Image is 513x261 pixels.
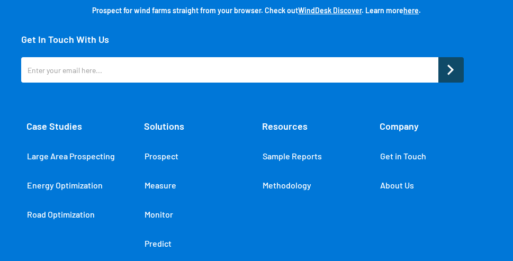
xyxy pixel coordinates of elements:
a: WindDesk Discover [298,6,362,15]
strong: . [419,6,421,15]
input: Enter your email here... [21,57,438,83]
a: Large Area Prospecting [22,146,120,167]
form: footerGetInTouch [21,57,464,88]
div: Solutions [144,114,184,138]
a: Measure [139,175,182,196]
a: Sample Reports [257,146,327,167]
div: Company [380,114,419,138]
a: Prospect [139,146,184,167]
a: here [403,6,419,15]
a: Energy Optimization [22,175,108,196]
a: Get in Touch [375,146,431,167]
a: Monitor [139,204,178,225]
div: Case Studies [26,114,82,138]
strong: Prospect for wind farms straight from your browser. Check out [92,6,298,15]
a: About Us [375,175,419,196]
div: Resources [262,114,308,138]
a: Methodology [257,175,317,196]
strong: . Learn more [362,6,403,15]
div: Get In Touch With Us [21,34,464,44]
input: Submit [438,57,464,83]
a: Road Optimization [22,204,100,225]
a: Predict [139,233,177,254]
